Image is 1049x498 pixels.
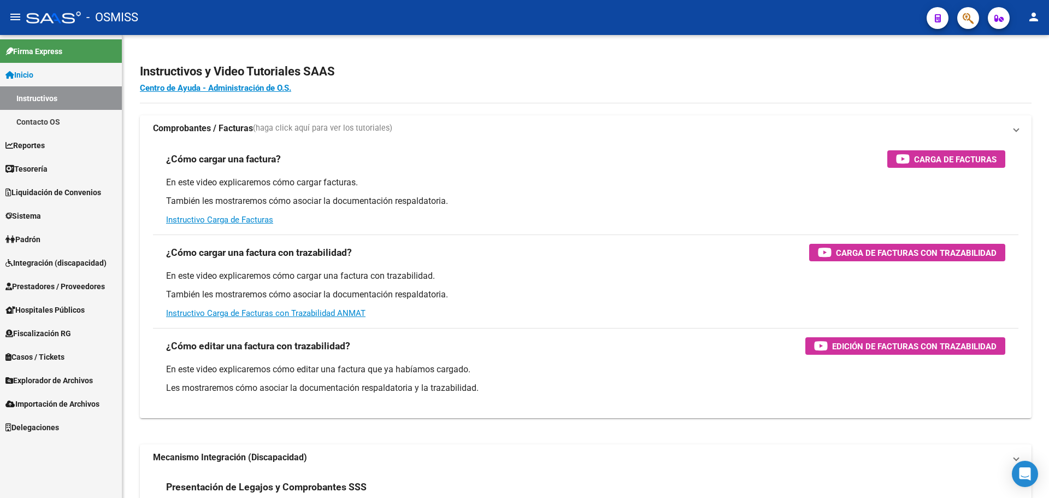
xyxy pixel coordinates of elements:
span: - OSMISS [86,5,138,30]
mat-expansion-panel-header: Comprobantes / Facturas(haga click aquí para ver los tutoriales) [140,115,1032,142]
h3: ¿Cómo cargar una factura? [166,151,281,167]
p: También les mostraremos cómo asociar la documentación respaldatoria. [166,289,1005,301]
strong: Comprobantes / Facturas [153,122,253,134]
span: Sistema [5,210,41,222]
h3: ¿Cómo cargar una factura con trazabilidad? [166,245,352,260]
span: Importación de Archivos [5,398,99,410]
span: Reportes [5,139,45,151]
mat-icon: person [1027,10,1040,24]
span: Edición de Facturas con Trazabilidad [832,339,997,353]
div: Comprobantes / Facturas(haga click aquí para ver los tutoriales) [140,142,1032,418]
strong: Mecanismo Integración (Discapacidad) [153,452,307,464]
p: En este video explicaremos cómo cargar una factura con trazabilidad. [166,270,1005,282]
span: Fiscalización RG [5,327,71,339]
span: (haga click aquí para ver los tutoriales) [253,122,392,134]
span: Integración (discapacidad) [5,257,107,269]
span: Firma Express [5,45,62,57]
a: Centro de Ayuda - Administración de O.S. [140,83,291,93]
span: Explorador de Archivos [5,374,93,386]
h3: Presentación de Legajos y Comprobantes SSS [166,479,367,495]
h2: Instructivos y Video Tutoriales SAAS [140,61,1032,82]
span: Delegaciones [5,421,59,433]
span: Padrón [5,233,40,245]
a: Instructivo Carga de Facturas [166,215,273,225]
span: Carga de Facturas [914,153,997,166]
span: Hospitales Públicos [5,304,85,316]
h3: ¿Cómo editar una factura con trazabilidad? [166,338,350,354]
span: Casos / Tickets [5,351,64,363]
span: Liquidación de Convenios [5,186,101,198]
a: Instructivo Carga de Facturas con Trazabilidad ANMAT [166,308,366,318]
button: Edición de Facturas con Trazabilidad [805,337,1005,355]
span: Tesorería [5,163,48,175]
p: También les mostraremos cómo asociar la documentación respaldatoria. [166,195,1005,207]
p: Les mostraremos cómo asociar la documentación respaldatoria y la trazabilidad. [166,382,1005,394]
span: Prestadores / Proveedores [5,280,105,292]
div: Open Intercom Messenger [1012,461,1038,487]
p: En este video explicaremos cómo editar una factura que ya habíamos cargado. [166,364,1005,376]
button: Carga de Facturas [887,150,1005,168]
mat-expansion-panel-header: Mecanismo Integración (Discapacidad) [140,444,1032,471]
button: Carga de Facturas con Trazabilidad [809,244,1005,261]
p: En este video explicaremos cómo cargar facturas. [166,177,1005,189]
mat-icon: menu [9,10,22,24]
span: Carga de Facturas con Trazabilidad [836,246,997,260]
span: Inicio [5,69,33,81]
